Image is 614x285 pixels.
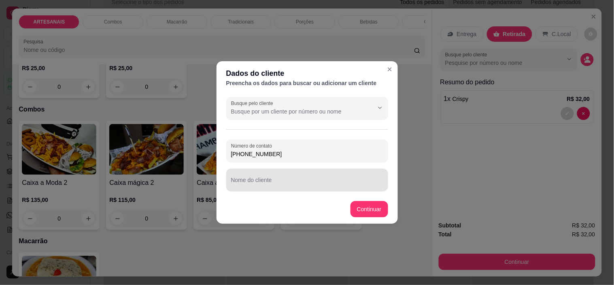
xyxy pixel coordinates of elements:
input: Número de contato [231,150,383,158]
input: Nome do cliente [231,179,383,187]
div: Dados do cliente [226,68,388,79]
label: Busque pelo cliente [231,100,276,107]
input: Busque pelo cliente [231,107,361,116]
div: Preencha os dados para buscar ou adicionar um cliente [226,79,388,87]
button: Close [383,63,396,76]
label: Número de contato [231,142,275,149]
button: Show suggestions [374,101,387,114]
button: Continuar [351,201,388,217]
